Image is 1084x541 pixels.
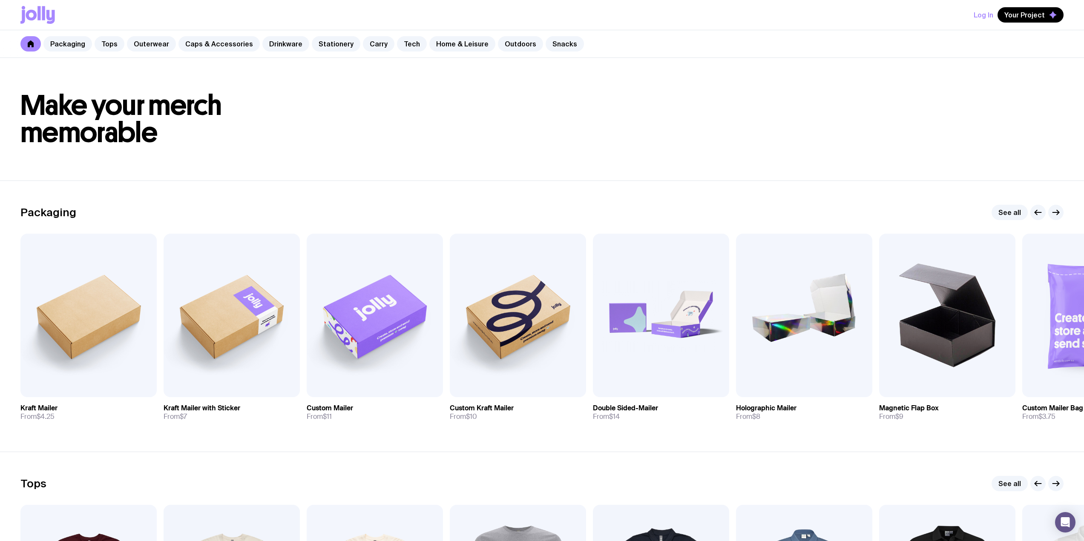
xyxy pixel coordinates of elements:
a: Drinkware [262,36,309,52]
span: $11 [323,412,332,421]
span: From [20,412,55,421]
a: Kraft Mailer with StickerFrom$7 [164,397,300,428]
span: From [736,412,760,421]
button: Your Project [998,7,1064,23]
span: From [307,412,332,421]
a: Snacks [546,36,584,52]
button: Log In [974,7,993,23]
span: $9 [895,412,903,421]
h3: Custom Mailer Bag [1022,404,1083,412]
a: Carry [363,36,394,52]
h3: Kraft Mailer with Sticker [164,404,240,412]
h3: Kraft Mailer [20,404,58,412]
a: Magnetic Flap BoxFrom$9 [879,397,1015,428]
span: $8 [752,412,760,421]
a: Kraft MailerFrom$4.25 [20,397,157,428]
span: From [879,412,903,421]
a: Custom MailerFrom$11 [307,397,443,428]
a: Tops [95,36,124,52]
span: $14 [609,412,620,421]
span: From [1022,412,1055,421]
h2: Tops [20,477,46,490]
a: Custom Kraft MailerFrom$10 [450,397,586,428]
span: $10 [466,412,477,421]
span: Make your merch memorable [20,89,222,149]
span: From [450,412,477,421]
h3: Holographic Mailer [736,404,796,412]
a: Outdoors [498,36,543,52]
a: Stationery [312,36,360,52]
span: $3.75 [1038,412,1055,421]
a: Home & Leisure [429,36,495,52]
h2: Packaging [20,206,76,219]
span: From [593,412,620,421]
a: Double Sided-MailerFrom$14 [593,397,729,428]
span: Your Project [1004,11,1045,19]
h3: Custom Mailer [307,404,353,412]
a: Tech [397,36,427,52]
h3: Custom Kraft Mailer [450,404,514,412]
a: Packaging [43,36,92,52]
a: Holographic MailerFrom$8 [736,397,872,428]
h3: Magnetic Flap Box [879,404,939,412]
h3: Double Sided-Mailer [593,404,658,412]
span: $4.25 [37,412,55,421]
div: Open Intercom Messenger [1055,512,1075,532]
a: Outerwear [127,36,176,52]
a: See all [992,476,1028,491]
a: Caps & Accessories [178,36,260,52]
a: See all [992,205,1028,220]
span: From [164,412,187,421]
span: $7 [180,412,187,421]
